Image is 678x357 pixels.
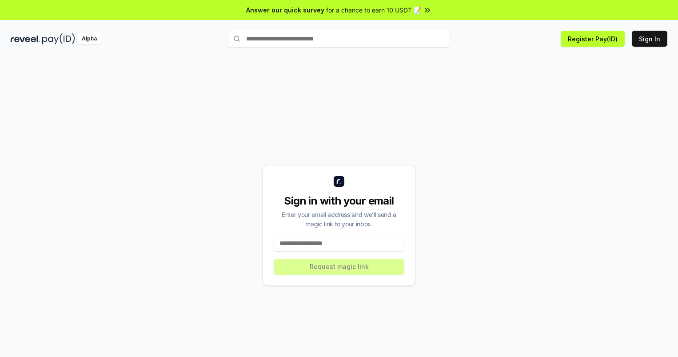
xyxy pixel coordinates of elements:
button: Register Pay(ID) [561,31,625,47]
img: pay_id [42,33,75,44]
img: reveel_dark [11,33,40,44]
span: Answer our quick survey [246,5,324,15]
img: logo_small [334,176,344,187]
div: Alpha [77,33,102,44]
button: Sign In [632,31,667,47]
div: Enter your email address and we’ll send a magic link to your inbox. [274,210,404,229]
div: Sign in with your email [274,194,404,208]
span: for a chance to earn 10 USDT 📝 [326,5,421,15]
